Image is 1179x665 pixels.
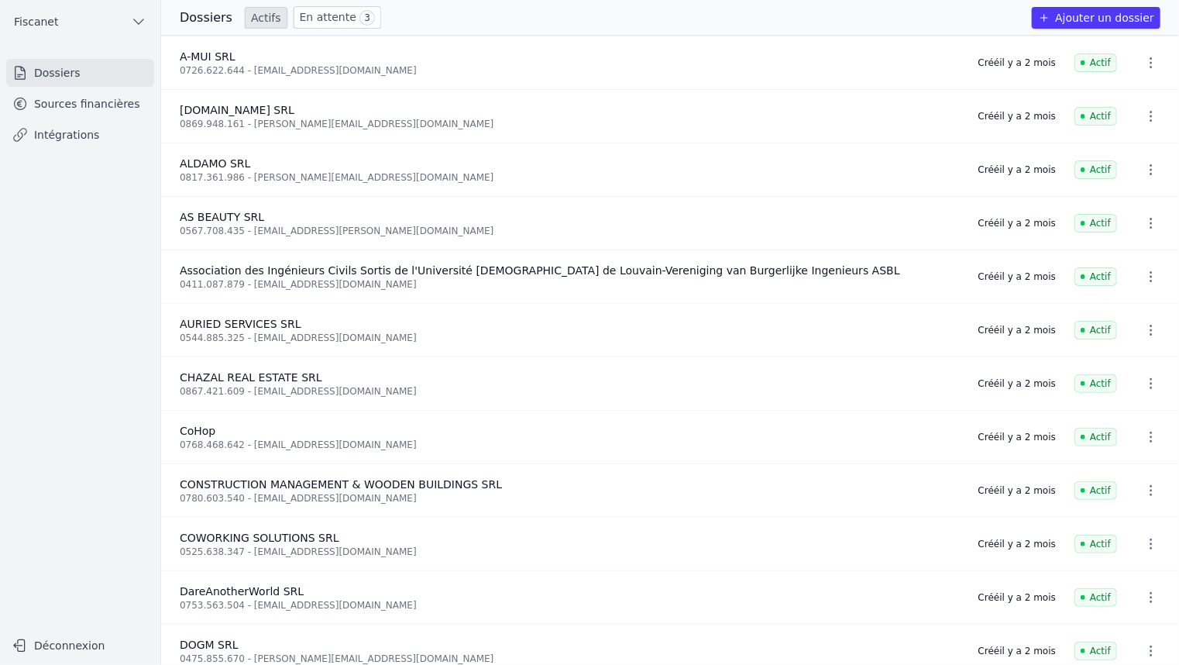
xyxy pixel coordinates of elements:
div: 0817.361.986 - [PERSON_NAME][EMAIL_ADDRESS][DOMAIN_NAME] [180,171,960,184]
span: Fiscanet [14,14,58,29]
span: 3 [359,10,375,26]
span: CoHop [180,425,215,437]
span: A-MUI SRL [180,50,235,63]
span: Actif [1074,535,1117,553]
a: Sources financières [6,90,154,118]
div: Créé il y a 2 mois [978,431,1056,443]
div: Créé il y a 2 mois [978,538,1056,550]
span: [DOMAIN_NAME] SRL [180,104,294,116]
div: 0525.638.347 - [EMAIL_ADDRESS][DOMAIN_NAME] [180,546,960,558]
div: 0475.855.670 - [PERSON_NAME][EMAIL_ADDRESS][DOMAIN_NAME] [180,653,960,665]
span: Actif [1074,107,1117,126]
div: 0768.468.642 - [EMAIL_ADDRESS][DOMAIN_NAME] [180,439,960,451]
div: Créé il y a 2 mois [978,645,1056,657]
span: CHAZAL REAL ESTATE SRL [180,371,322,384]
div: 0753.563.504 - [EMAIL_ADDRESS][DOMAIN_NAME] [180,599,960,612]
span: Association des Ingénieurs Civils Sortis de l'Université [DEMOGRAPHIC_DATA] de Louvain-Vereniging... [180,264,900,277]
div: 0867.421.609 - [EMAIL_ADDRESS][DOMAIN_NAME] [180,385,960,398]
div: Créé il y a 2 mois [978,484,1056,497]
span: CONSTRUCTION MANAGEMENT & WOODEN BUILDINGS SRL [180,478,502,491]
div: 0726.622.644 - [EMAIL_ADDRESS][DOMAIN_NAME] [180,64,960,77]
button: Déconnexion [6,633,154,658]
span: Actif [1074,428,1117,446]
span: DOGM SRL [180,639,239,651]
div: Créé il y a 2 mois [978,164,1056,176]
div: Créé il y a 2 mois [978,57,1056,69]
span: Actif [1074,481,1117,500]
a: Actifs [245,7,287,29]
span: ALDAMO SRL [180,157,250,170]
div: 0869.948.161 - [PERSON_NAME][EMAIL_ADDRESS][DOMAIN_NAME] [180,118,960,130]
span: Actif [1074,53,1117,72]
div: 0411.087.879 - [EMAIL_ADDRESS][DOMAIN_NAME] [180,278,960,291]
div: 0780.603.540 - [EMAIL_ADDRESS][DOMAIN_NAME] [180,492,960,505]
div: Créé il y a 2 mois [978,324,1056,336]
span: Actif [1074,374,1117,393]
span: AURIED SERVICES SRL [180,318,301,330]
button: Fiscanet [6,9,154,34]
a: Intégrations [6,121,154,149]
span: AS BEAUTY SRL [180,211,264,223]
div: Créé il y a 2 mois [978,591,1056,604]
button: Ajouter un dossier [1032,7,1160,29]
h3: Dossiers [180,9,232,27]
div: 0567.708.435 - [EMAIL_ADDRESS][PERSON_NAME][DOMAIN_NAME] [180,225,960,237]
span: DareAnotherWorld SRL [180,585,304,598]
span: Actif [1074,321,1117,339]
span: Actif [1074,267,1117,286]
a: En attente 3 [294,6,381,29]
div: Créé il y a 2 mois [978,377,1056,390]
div: Créé il y a 2 mois [978,270,1056,283]
div: Créé il y a 2 mois [978,110,1056,122]
span: Actif [1074,642,1117,660]
span: Actif [1074,214,1117,233]
span: Actif [1074,160,1117,179]
div: 0544.885.325 - [EMAIL_ADDRESS][DOMAIN_NAME] [180,332,960,344]
div: Créé il y a 2 mois [978,217,1056,229]
span: COWORKING SOLUTIONS SRL [180,532,339,544]
a: Dossiers [6,59,154,87]
span: Actif [1074,588,1117,607]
